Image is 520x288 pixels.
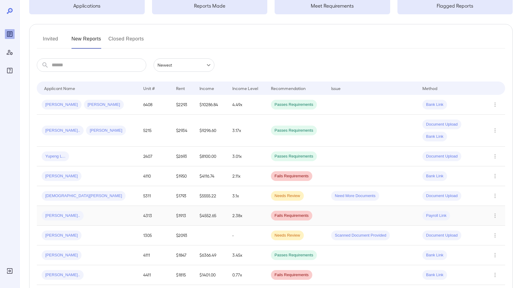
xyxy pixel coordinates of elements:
[331,193,379,199] span: Need More Documents
[171,206,195,226] td: $1913
[138,147,171,166] td: 2407
[5,266,15,276] div: Log Out
[422,85,437,92] div: Method
[138,206,171,226] td: 4313
[171,226,195,245] td: $2093
[422,233,461,238] span: Document Upload
[109,34,144,49] button: Closed Reports
[271,102,317,108] span: Passes Requirements
[331,233,390,238] span: Scanned Document Provided
[227,115,266,147] td: 3.17x
[171,115,195,147] td: $2934
[422,213,450,219] span: Payroll Link
[227,245,266,265] td: 3.45x
[490,250,500,260] button: Row Actions
[195,147,227,166] td: $8100.00
[271,193,304,199] span: Needs Review
[397,2,513,9] h5: Flagged Reports
[195,186,227,206] td: $5555.22
[71,34,101,49] button: New Reports
[490,270,500,280] button: Row Actions
[227,206,266,226] td: 2.38x
[138,95,171,115] td: 6408
[271,252,317,258] span: Passes Requirements
[152,2,268,9] h5: Reports Made
[490,211,500,220] button: Row Actions
[422,102,447,108] span: Bank Link
[227,95,266,115] td: 4.49x
[42,102,81,108] span: [PERSON_NAME]
[195,95,227,115] td: $10286.84
[271,213,312,219] span: Fails Requirements
[199,85,214,92] div: Income
[422,154,461,159] span: Document Upload
[490,126,500,135] button: Row Actions
[271,154,317,159] span: Passes Requirements
[490,151,500,161] button: Row Actions
[29,2,145,9] h5: Applications
[138,245,171,265] td: 4111
[422,252,447,258] span: Bank Link
[227,186,266,206] td: 3.1x
[138,226,171,245] td: 1305
[490,100,500,109] button: Row Actions
[138,265,171,285] td: 4411
[271,272,312,278] span: Fails Requirements
[490,171,500,181] button: Row Actions
[195,206,227,226] td: $4552.65
[154,58,214,72] div: Newest
[42,213,84,219] span: [PERSON_NAME]..
[422,193,461,199] span: Document Upload
[422,134,447,140] span: Bank Link
[171,166,195,186] td: $1950
[171,147,195,166] td: $2693
[138,186,171,206] td: 5311
[271,173,312,179] span: Fails Requirements
[42,233,81,238] span: [PERSON_NAME]
[138,166,171,186] td: 4110
[176,85,186,92] div: Rent
[42,128,84,134] span: [PERSON_NAME]..
[143,85,155,92] div: Unit #
[227,147,266,166] td: 3.01x
[195,245,227,265] td: $6366.49
[422,122,461,127] span: Document Upload
[42,272,84,278] span: [PERSON_NAME]..
[37,34,64,49] button: Invited
[171,95,195,115] td: $2293
[84,102,124,108] span: [PERSON_NAME]
[271,233,304,238] span: Needs Review
[331,85,341,92] div: Issue
[138,115,171,147] td: 5215
[195,265,227,285] td: $1401.00
[271,128,317,134] span: Passes Requirements
[422,272,447,278] span: Bank Link
[227,166,266,186] td: 2.11x
[227,265,266,285] td: 0.77x
[5,47,15,57] div: Manage Users
[44,85,75,92] div: Applicant Name
[5,66,15,75] div: FAQ
[271,85,306,92] div: Recommendation
[86,128,126,134] span: [PERSON_NAME]
[195,166,227,186] td: $4116.74
[490,231,500,240] button: Row Actions
[5,29,15,39] div: Reports
[227,226,266,245] td: -
[275,2,390,9] h5: Meet Requirements
[232,85,258,92] div: Income Level
[171,186,195,206] td: $1793
[42,154,69,159] span: Yupeng L...
[195,115,227,147] td: $9296.60
[490,191,500,201] button: Row Actions
[171,245,195,265] td: $1847
[42,173,81,179] span: [PERSON_NAME]
[42,252,81,258] span: [PERSON_NAME]
[42,193,126,199] span: [DEMOGRAPHIC_DATA][PERSON_NAME]
[171,265,195,285] td: $1815
[422,173,447,179] span: Bank Link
